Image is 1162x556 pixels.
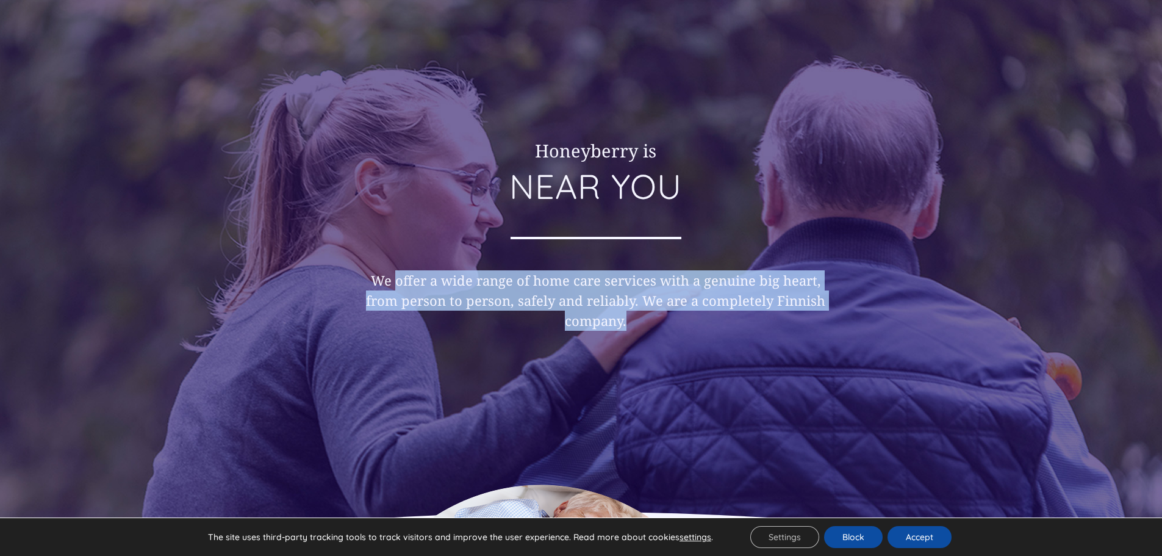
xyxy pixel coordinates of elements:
font: . [711,532,713,543]
font: We offer a wide range of home care services with a genuine big heart, from person to person, safe... [366,271,825,330]
font: Block [842,532,864,543]
button: Settings [750,526,819,548]
font: Accept [906,532,933,543]
font: Honeyberry is [535,139,656,162]
font: Settings [769,532,801,543]
font: NEAR YOU [509,165,682,208]
font: The site uses third-party tracking tools to track visitors and improve the user experience. Read ... [208,532,680,543]
button: Block [824,526,883,548]
button: Accept [888,526,952,548]
button: settings [680,532,711,543]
